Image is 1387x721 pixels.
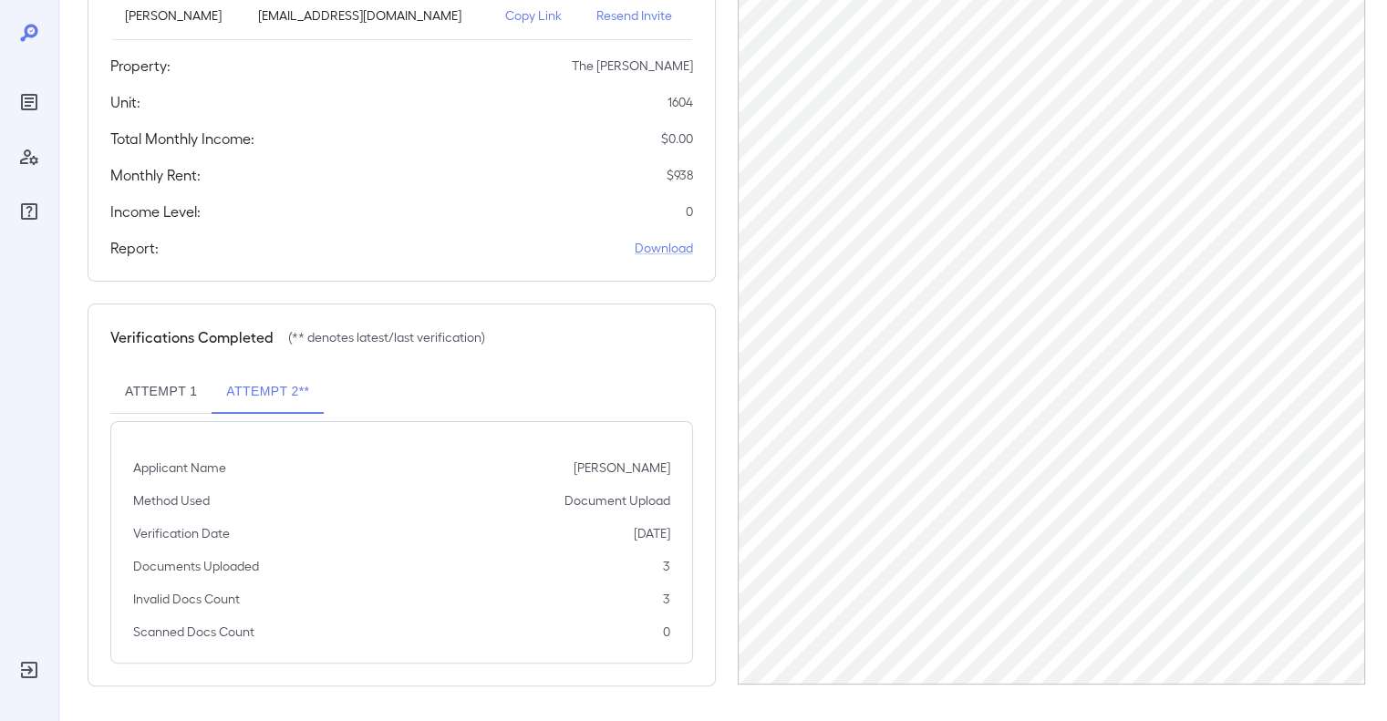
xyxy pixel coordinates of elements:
[667,166,693,184] p: $ 938
[635,239,693,257] a: Download
[288,328,485,346] p: (** denotes latest/last verification)
[15,88,44,117] div: Reports
[634,524,670,542] p: [DATE]
[574,458,670,477] p: [PERSON_NAME]
[110,128,254,149] h5: Total Monthly Income:
[15,197,44,226] div: FAQ
[125,6,229,25] p: [PERSON_NAME]
[15,142,44,171] div: Manage Users
[110,164,201,186] h5: Monthly Rent:
[663,557,670,575] p: 3
[133,590,240,608] p: Invalid Docs Count
[110,237,159,259] h5: Report:
[258,6,475,25] p: [EMAIL_ADDRESS][DOMAIN_NAME]
[110,370,212,414] button: Attempt 1
[110,55,171,77] h5: Property:
[133,491,210,510] p: Method Used
[212,370,324,414] button: Attempt 2**
[663,590,670,608] p: 3
[596,6,678,25] p: Resend Invite
[133,623,254,641] p: Scanned Docs Count
[663,623,670,641] p: 0
[133,458,226,477] p: Applicant Name
[110,91,140,113] h5: Unit:
[572,57,693,75] p: The [PERSON_NAME]
[686,202,693,221] p: 0
[110,326,274,348] h5: Verifications Completed
[668,93,693,111] p: 1604
[661,129,693,148] p: $ 0.00
[133,524,230,542] p: Verification Date
[133,557,259,575] p: Documents Uploaded
[110,201,201,222] h5: Income Level:
[15,655,44,685] div: Log Out
[505,6,567,25] p: Copy Link
[564,491,670,510] p: Document Upload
